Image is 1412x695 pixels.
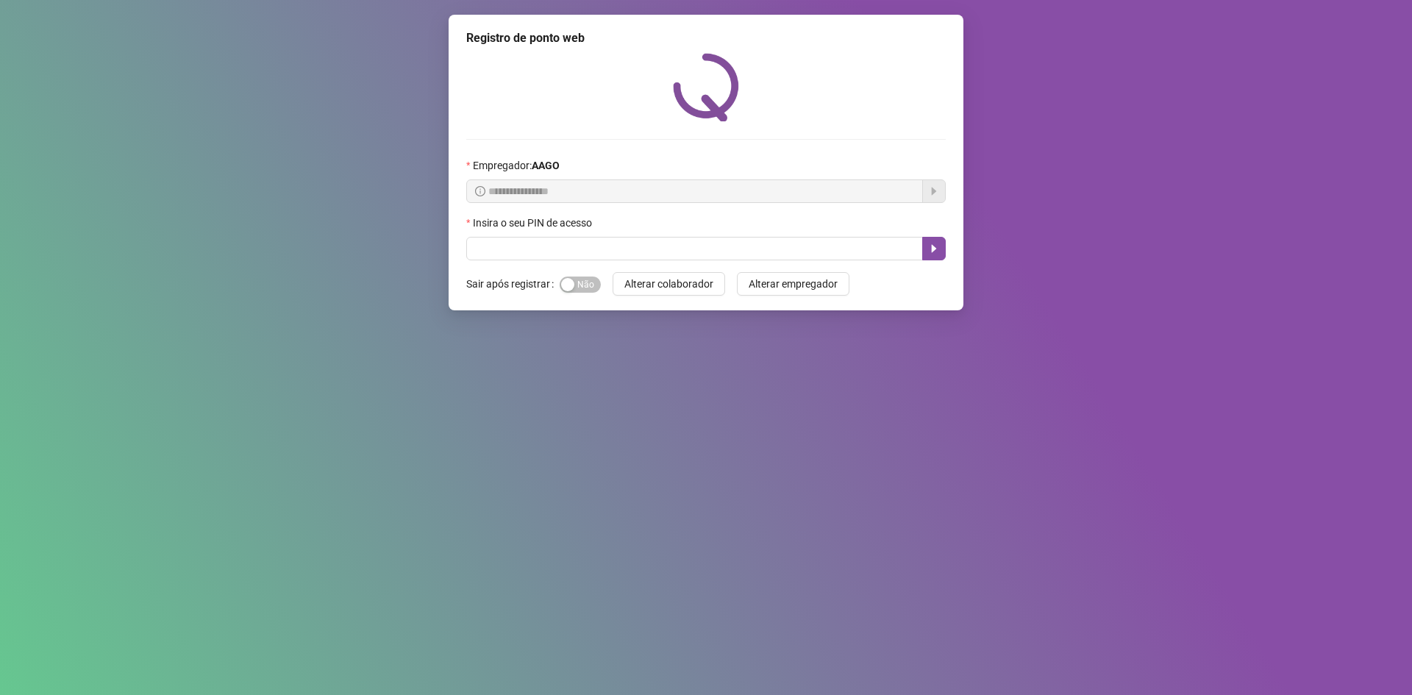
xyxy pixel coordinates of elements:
[532,160,560,171] strong: AAGO
[475,186,485,196] span: info-circle
[466,29,946,47] div: Registro de ponto web
[613,272,725,296] button: Alterar colaborador
[928,243,940,254] span: caret-right
[466,215,602,231] label: Insira o seu PIN de acesso
[624,276,713,292] span: Alterar colaborador
[466,272,560,296] label: Sair após registrar
[473,157,560,174] span: Empregador :
[737,272,849,296] button: Alterar empregador
[749,276,838,292] span: Alterar empregador
[673,53,739,121] img: QRPoint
